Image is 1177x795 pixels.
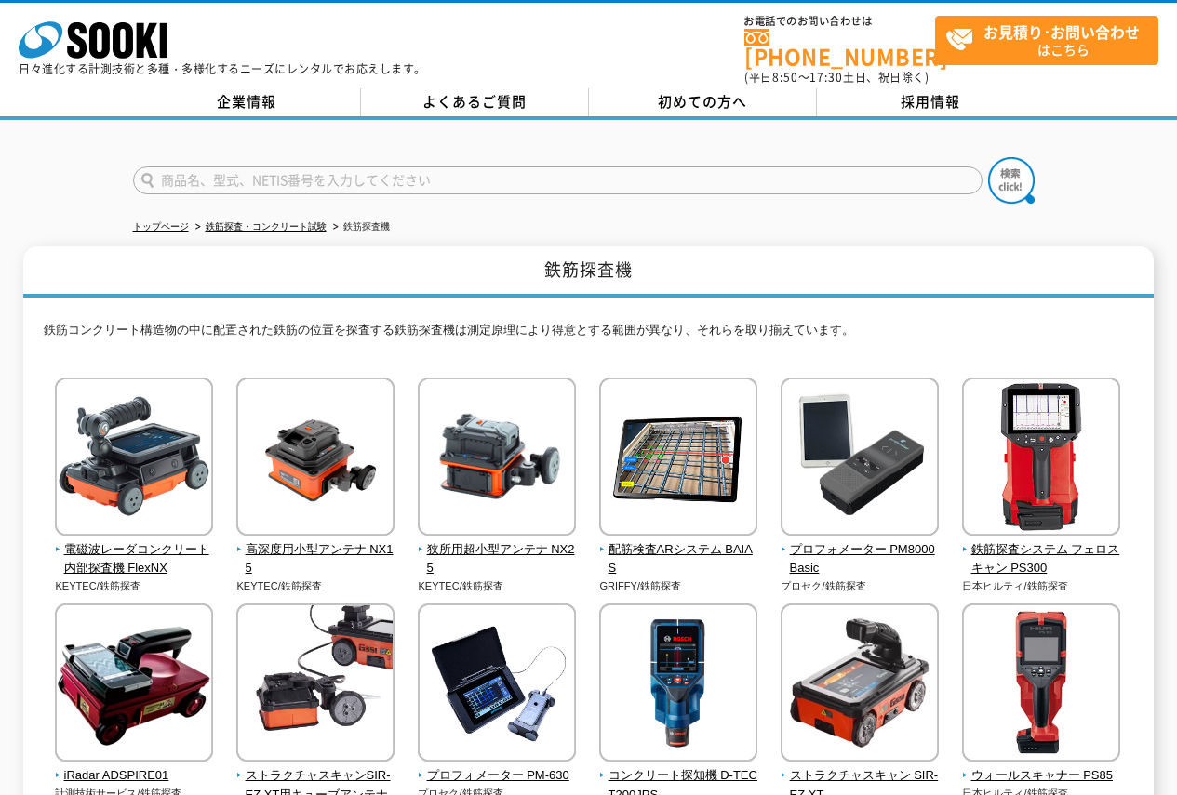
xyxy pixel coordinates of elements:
[206,221,327,232] a: 鉄筋探査・コンクリート試験
[418,523,577,578] a: 狭所用超小型アンテナ NX25
[589,88,817,116] a: 初めての方へ
[599,603,757,766] img: コンクリート探知機 D-TECT200JPS
[781,523,940,578] a: プロフォメーター PM8000Basic
[418,578,577,594] p: KEYTEC/鉄筋探査
[418,540,577,579] span: 狭所用超小型アンテナ NX25
[55,766,214,786] span: iRadar ADSPIRE01
[772,69,798,86] span: 8:50
[236,540,395,579] span: 高深度用小型アンテナ NX15
[361,88,589,116] a: よくあるご質問
[599,540,758,579] span: 配筋検査ARシステム BAIAS
[962,523,1121,578] a: 鉄筋探査システム フェロスキャン PS300
[962,578,1121,594] p: 日本ヒルティ/鉄筋探査
[658,91,747,112] span: 初めての方へ
[418,603,576,766] img: プロフォメーター PM-630
[988,157,1035,204] img: btn_search.png
[19,63,426,74] p: 日々進化する計測技術と多種・多様化するニーズにレンタルでお応えします。
[133,88,361,116] a: 企業情報
[418,749,577,786] a: プロフォメーター PM-630
[962,540,1121,579] span: 鉄筋探査システム フェロスキャン PS300
[55,749,214,786] a: iRadar ADSPIRE01
[945,17,1157,63] span: はこちら
[23,246,1153,298] h1: 鉄筋探査機
[935,16,1158,65] a: お見積り･お問い合わせはこちら
[133,221,189,232] a: トップページ
[744,29,935,67] a: [PHONE_NUMBER]
[781,578,940,594] p: プロセク/鉄筋探査
[329,218,390,237] li: 鉄筋探査機
[44,321,1132,350] p: 鉄筋コンクリート構造物の中に配置された鉄筋の位置を探査する鉄筋探査機は測定原理により得意とする範囲が異なり、それらを取り揃えています。
[781,603,939,766] img: ストラクチャスキャン SIR-EZ XT
[983,20,1140,43] strong: お見積り･お問い合わせ
[55,603,213,766] img: iRadar ADSPIRE01
[962,378,1120,540] img: 鉄筋探査システム フェロスキャン PS300
[781,540,940,579] span: プロフォメーター PM8000Basic
[817,88,1045,116] a: 採用情報
[236,523,395,578] a: 高深度用小型アンテナ NX15
[236,378,395,540] img: 高深度用小型アンテナ NX15
[781,378,939,540] img: プロフォメーター PM8000Basic
[55,378,213,540] img: 電磁波レーダコンクリート内部探査機 FlexNX
[55,540,214,579] span: 電磁波レーダコンクリート内部探査機 FlexNX
[744,16,935,27] span: お電話でのお問い合わせは
[55,523,214,578] a: 電磁波レーダコンクリート内部探査機 FlexNX
[962,749,1121,786] a: ウォールスキャナー PS85
[962,603,1120,766] img: ウォールスキャナー PS85
[418,378,576,540] img: 狭所用超小型アンテナ NX25
[55,578,214,594] p: KEYTEC/鉄筋探査
[418,766,577,786] span: プロフォメーター PM-630
[599,523,758,578] a: 配筋検査ARシステム BAIAS
[236,603,395,766] img: ストラクチャスキャンSIR-EZ XT用キューブアンテナ -
[133,166,983,194] input: 商品名、型式、NETIS番号を入力してください
[599,578,758,594] p: GRIFFY/鉄筋探査
[744,69,929,86] span: (平日 ～ 土日、祝日除く)
[599,378,757,540] img: 配筋検査ARシステム BAIAS
[962,766,1121,786] span: ウォールスキャナー PS85
[809,69,843,86] span: 17:30
[236,578,395,594] p: KEYTEC/鉄筋探査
